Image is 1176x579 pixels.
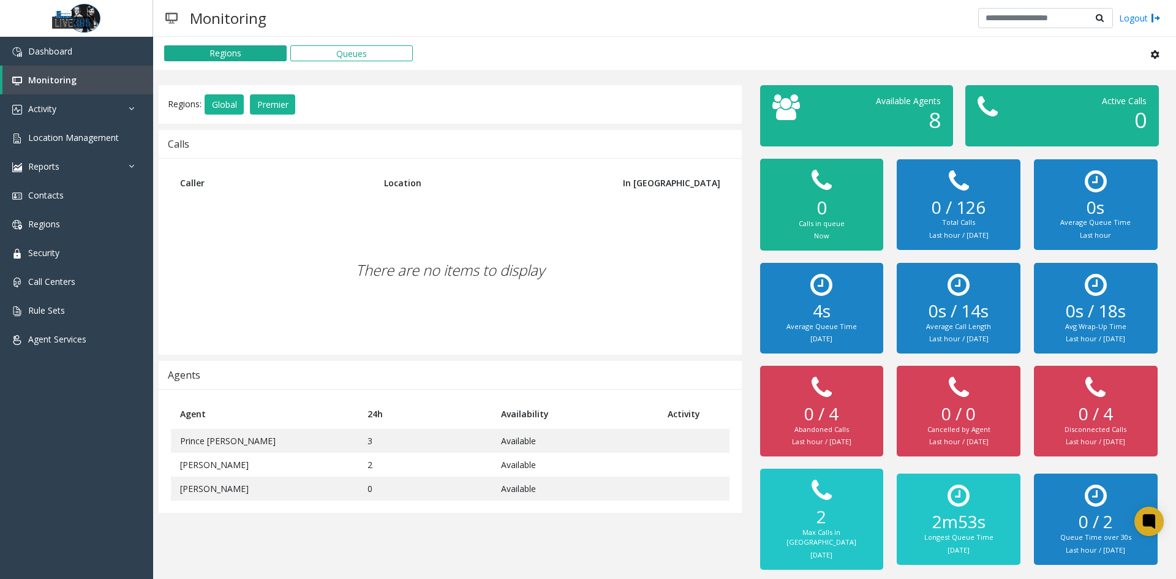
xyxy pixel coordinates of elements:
[909,197,1008,218] h2: 0 / 126
[2,66,153,94] a: Monitoring
[164,45,287,61] button: Regions
[28,276,75,287] span: Call Centers
[171,477,358,501] td: [PERSON_NAME]
[28,218,60,230] span: Regions
[1066,334,1125,343] small: Last hour / [DATE]
[358,399,492,429] th: 24h
[1102,95,1147,107] span: Active Calls
[1080,230,1111,240] small: Last hour
[909,301,1008,322] h2: 0s / 14s
[1046,218,1145,228] div: Average Queue Time
[12,76,22,86] img: 'icon'
[909,512,1008,532] h2: 2m53s
[1046,404,1145,425] h2: 0 / 4
[492,453,658,477] td: Available
[492,429,658,453] td: Available
[909,425,1008,435] div: Cancelled by Agent
[1066,437,1125,446] small: Last hour / [DATE]
[12,134,22,143] img: 'icon'
[929,334,989,343] small: Last hour / [DATE]
[250,94,295,115] button: Premier
[929,230,989,240] small: Last hour / [DATE]
[929,105,941,134] span: 8
[12,335,22,345] img: 'icon'
[592,168,729,198] th: In [GEOGRAPHIC_DATA]
[205,94,244,115] button: Global
[772,507,871,528] h2: 2
[1134,105,1147,134] span: 0
[658,399,729,429] th: Activity
[168,97,202,109] span: Regions:
[28,333,86,345] span: Agent Services
[28,189,64,201] span: Contacts
[28,103,56,115] span: Activity
[909,532,1008,543] div: Longest Queue Time
[171,453,358,477] td: [PERSON_NAME]
[792,437,851,446] small: Last hour / [DATE]
[358,477,492,501] td: 0
[772,425,871,435] div: Abandoned Calls
[909,404,1008,425] h2: 0 / 0
[492,477,658,501] td: Available
[171,198,729,342] div: There are no items to display
[358,429,492,453] td: 3
[28,305,65,316] span: Rule Sets
[1046,197,1145,218] h2: 0s
[12,220,22,230] img: 'icon'
[28,247,59,259] span: Security
[1046,322,1145,332] div: Avg Wrap-Up Time
[492,399,658,429] th: Availability
[12,191,22,201] img: 'icon'
[1046,301,1145,322] h2: 0s / 18s
[929,437,989,446] small: Last hour / [DATE]
[171,399,358,429] th: Agent
[814,231,829,240] small: Now
[1046,532,1145,543] div: Queue Time over 30s
[909,322,1008,332] div: Average Call Length
[772,404,871,425] h2: 0 / 4
[28,45,72,57] span: Dashboard
[12,105,22,115] img: 'icon'
[1066,545,1125,554] small: Last hour / [DATE]
[772,322,871,332] div: Average Queue Time
[165,3,178,33] img: pageIcon
[810,550,832,559] small: [DATE]
[810,334,832,343] small: [DATE]
[12,47,22,57] img: 'icon'
[772,301,871,322] h2: 4s
[948,545,970,554] small: [DATE]
[375,168,592,198] th: Location
[28,74,77,86] span: Monitoring
[1151,12,1161,25] img: logout
[772,528,871,548] div: Max Calls in [GEOGRAPHIC_DATA]
[12,306,22,316] img: 'icon'
[1119,12,1161,25] a: Logout
[171,429,358,453] td: Prince [PERSON_NAME]
[1046,512,1145,532] h2: 0 / 2
[28,161,59,172] span: Reports
[12,249,22,259] img: 'icon'
[772,219,871,229] div: Calls in queue
[290,45,413,61] button: Queues
[1046,425,1145,435] div: Disconnected Calls
[171,168,375,198] th: Caller
[28,132,119,143] span: Location Management
[12,278,22,287] img: 'icon'
[876,95,941,107] span: Available Agents
[184,3,273,33] h3: Monitoring
[358,453,492,477] td: 2
[168,367,200,383] div: Agents
[772,197,871,219] h2: 0
[909,218,1008,228] div: Total Calls
[168,136,189,152] div: Calls
[12,162,22,172] img: 'icon'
